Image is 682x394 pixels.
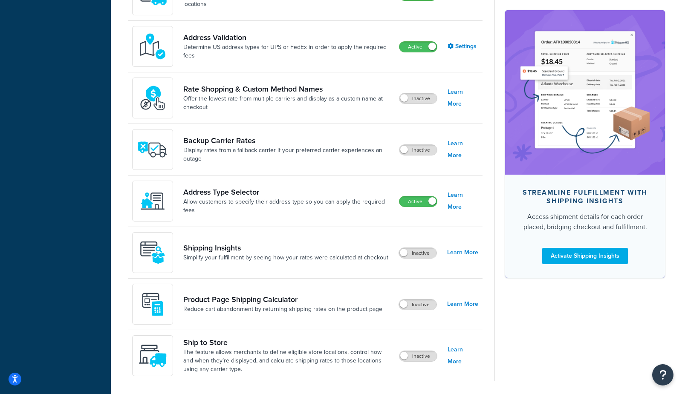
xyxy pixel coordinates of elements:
a: Simplify your fulfillment by seeing how your rates were calculated at checkout [183,253,388,262]
label: Inactive [399,145,437,155]
img: wNXZ4XiVfOSSwAAAABJRU5ErkJggg== [138,186,168,216]
a: Settings [448,40,478,52]
img: icon-duo-feat-ship-to-store-7c4d6248.svg [138,341,168,371]
button: Open Resource Center [652,364,673,385]
a: Learn More [448,344,478,368]
label: Active [399,196,437,207]
a: Learn More [448,138,478,161]
a: Learn More [447,298,478,310]
div: Streamline Fulfillment with Shipping Insights [519,188,651,205]
a: Product Page Shipping Calculator [183,295,382,304]
label: Inactive [399,248,436,258]
a: Reduce cart abandonment by returning shipping rates on the product page [183,305,382,313]
a: Address Type Selector [183,187,392,197]
img: +D8d0cXZM7VpdAAAAAElFTkSuQmCC [138,289,168,319]
div: Access shipment details for each order placed, bridging checkout and fulfillment. [519,212,651,232]
img: feature-image-si-e24932ea9b9fcd0ff835db86be1ff8d589347e8876e1638d903ea230a36726be.png [518,23,652,162]
a: Address Validation [183,33,392,42]
a: Activate Shipping Insights [542,248,628,264]
label: Inactive [399,351,437,361]
a: Learn More [447,247,478,259]
img: icon-duo-feat-rate-shopping-ecdd8bed.png [138,83,168,113]
img: kIG8fy0lQAAAABJRU5ErkJggg== [138,32,168,61]
a: Display rates from a fallback carrier if your preferred carrier experiences an outage [183,146,392,163]
a: Offer the lowest rate from multiple carriers and display as a custom name at checkout [183,95,392,112]
label: Active [399,42,437,52]
a: The feature allows merchants to define eligible store locations, control how and when they’re dis... [183,348,392,374]
a: Rate Shopping & Custom Method Names [183,84,392,94]
a: Determine US address types for UPS or FedEx in order to apply the required fees [183,43,392,60]
a: Shipping Insights [183,243,388,253]
img: Acw9rhKYsOEjAAAAAElFTkSuQmCC [138,238,168,267]
img: icon-duo-feat-backup-carrier-4420b188.png [138,135,168,164]
a: Backup Carrier Rates [183,136,392,145]
label: Inactive [399,93,437,104]
a: Learn More [448,189,478,213]
label: Inactive [399,299,436,310]
a: Allow customers to specify their address type so you can apply the required fees [183,198,392,215]
a: Ship to Store [183,338,392,347]
a: Learn More [448,86,478,110]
